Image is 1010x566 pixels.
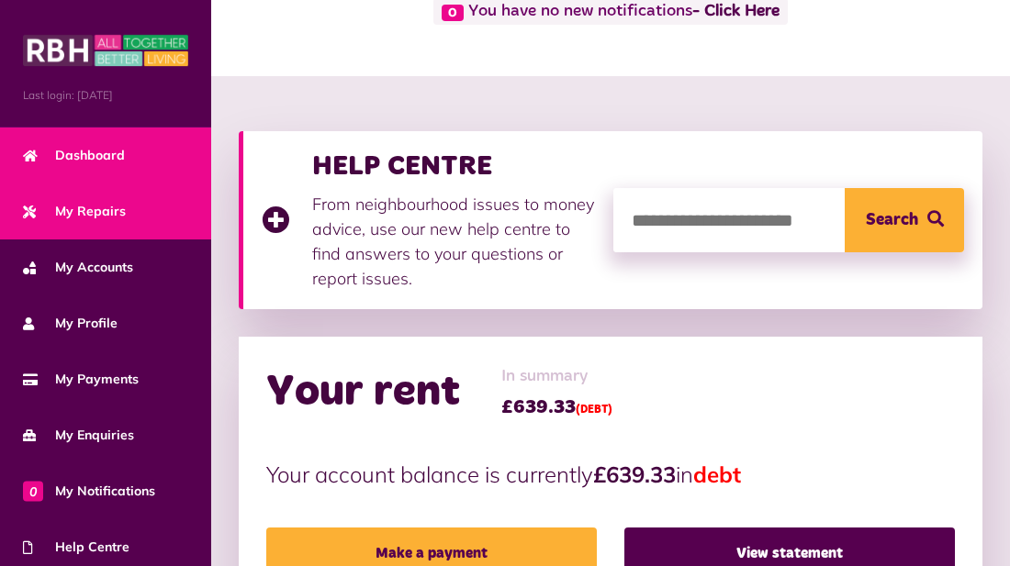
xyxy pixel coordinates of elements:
h3: HELP CENTRE [312,150,595,183]
span: In summary [501,364,612,389]
span: 0 [442,5,464,21]
span: debt [693,461,741,488]
img: MyRBH [23,32,188,69]
p: From neighbourhood issues to money advice, use our new help centre to find answers to your questi... [312,192,595,291]
span: £639.33 [501,394,612,421]
span: Search [866,188,918,252]
span: My Payments [23,370,139,389]
h2: Your rent [266,366,460,419]
button: Search [845,188,964,252]
span: 0 [23,481,43,501]
a: - Click Here [692,4,780,20]
span: My Accounts [23,258,133,277]
span: (DEBT) [576,405,612,416]
span: Dashboard [23,146,125,165]
span: My Notifications [23,482,155,501]
span: My Repairs [23,202,126,221]
span: Help Centre [23,538,129,557]
span: Last login: [DATE] [23,87,188,104]
p: Your account balance is currently in [266,458,955,491]
strong: £639.33 [593,461,676,488]
span: My Enquiries [23,426,134,445]
span: My Profile [23,314,118,333]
